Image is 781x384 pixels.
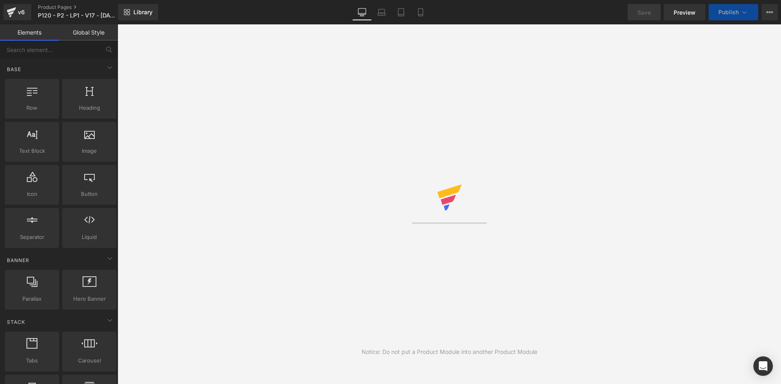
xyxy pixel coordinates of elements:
span: Publish [718,9,739,15]
button: Publish [709,4,758,20]
span: Row [7,104,57,112]
a: v6 [3,4,31,20]
span: Tabs [7,356,57,365]
span: Base [6,65,22,73]
span: Stack [6,318,26,326]
span: Image [65,147,114,155]
span: Hero Banner [65,295,114,303]
span: P120 - P2 - LP1 - V17 - [DATE] [38,12,116,19]
a: Desktop [352,4,372,20]
span: Separator [7,233,57,241]
div: v6 [16,7,26,17]
a: Tablet [391,4,411,20]
button: More [761,4,778,20]
a: Laptop [372,4,391,20]
span: Library [133,9,153,16]
a: New Library [118,4,158,20]
span: Parallax [7,295,57,303]
span: Icon [7,190,57,198]
a: Product Pages [38,4,131,11]
span: Liquid [65,233,114,241]
span: Text Block [7,147,57,155]
div: Open Intercom Messenger [753,356,773,376]
span: Banner [6,256,30,264]
a: Mobile [411,4,430,20]
span: Button [65,190,114,198]
span: Preview [674,8,696,17]
a: Global Style [59,24,118,41]
div: Notice: Do not put a Product Module into another Product Module [362,347,537,356]
span: Save [637,8,651,17]
span: Heading [65,104,114,112]
span: Carousel [65,356,114,365]
a: Preview [664,4,705,20]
